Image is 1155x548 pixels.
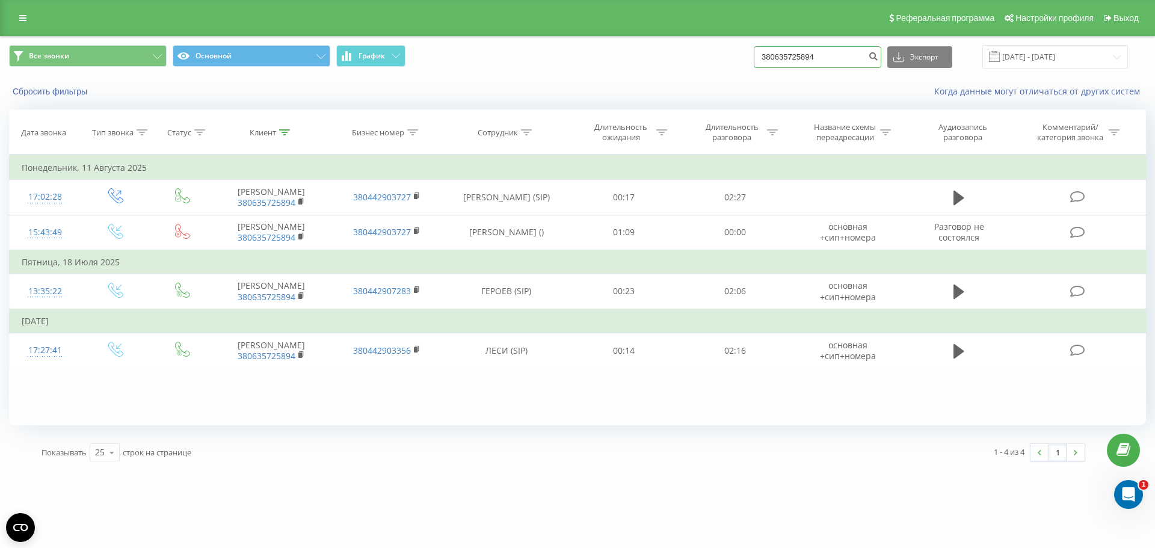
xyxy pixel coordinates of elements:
td: ГЕРОЕВ (SIP) [444,274,568,309]
div: Название схемы переадресации [813,122,877,143]
span: строк на странице [123,447,191,458]
div: 15:43:49 [22,221,69,244]
div: 13:35:22 [22,280,69,303]
button: График [336,45,405,67]
button: Open CMP widget [6,513,35,542]
span: Разговор не состоялся [934,221,984,243]
td: 01:09 [568,215,679,250]
span: Показывать [42,447,87,458]
td: 02:16 [679,333,790,368]
button: Экспорт [887,46,952,68]
a: 380635725894 [238,350,295,362]
div: Аудиозапись разговора [924,122,1002,143]
td: 00:17 [568,180,679,215]
td: [DATE] [10,309,1146,333]
td: основная +сип+номера [790,333,906,368]
td: 02:06 [679,274,790,309]
a: Когда данные могут отличаться от других систем [934,85,1146,97]
span: Все звонки [29,51,69,61]
td: [PERSON_NAME] [214,274,329,309]
span: График [359,52,385,60]
a: 380442907283 [353,285,411,297]
a: 380635725894 [238,291,295,303]
span: Выход [1113,13,1139,23]
a: 380442903356 [353,345,411,356]
td: основная +сип+номера [790,215,906,250]
button: Основной [173,45,330,67]
input: Поиск по номеру [754,46,881,68]
a: 380442903727 [353,226,411,238]
div: 1 - 4 из 4 [994,446,1024,458]
a: 380635725894 [238,232,295,243]
div: Сотрудник [478,128,518,138]
div: Клиент [250,128,276,138]
td: [PERSON_NAME] [214,215,329,250]
div: 17:02:28 [22,185,69,209]
td: [PERSON_NAME] [214,333,329,368]
td: 00:00 [679,215,790,250]
td: Пятница, 18 Июля 2025 [10,250,1146,274]
td: 00:23 [568,274,679,309]
td: 00:14 [568,333,679,368]
span: Настройки профиля [1015,13,1094,23]
span: 1 [1139,480,1148,490]
button: Все звонки [9,45,167,67]
a: 1 [1049,444,1067,461]
td: [PERSON_NAME] (SIP) [444,180,568,215]
button: Сбросить фильтры [9,86,93,97]
div: 25 [95,446,105,458]
div: Тип звонка [92,128,134,138]
td: основная +сип+номера [790,274,906,309]
td: ЛЕСИ (SIP) [444,333,568,368]
td: 02:27 [679,180,790,215]
div: Бизнес номер [352,128,404,138]
td: [PERSON_NAME] () [444,215,568,250]
div: Комментарий/категория звонка [1035,122,1106,143]
div: Длительность разговора [700,122,764,143]
div: 17:27:41 [22,339,69,362]
td: Понедельник, 11 Августа 2025 [10,156,1146,180]
div: Дата звонка [21,128,66,138]
td: [PERSON_NAME] [214,180,329,215]
div: Длительность ожидания [589,122,653,143]
a: 380635725894 [238,197,295,208]
a: 380442903727 [353,191,411,203]
iframe: Intercom live chat [1114,480,1143,509]
span: Реферальная программа [896,13,994,23]
div: Статус [167,128,191,138]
